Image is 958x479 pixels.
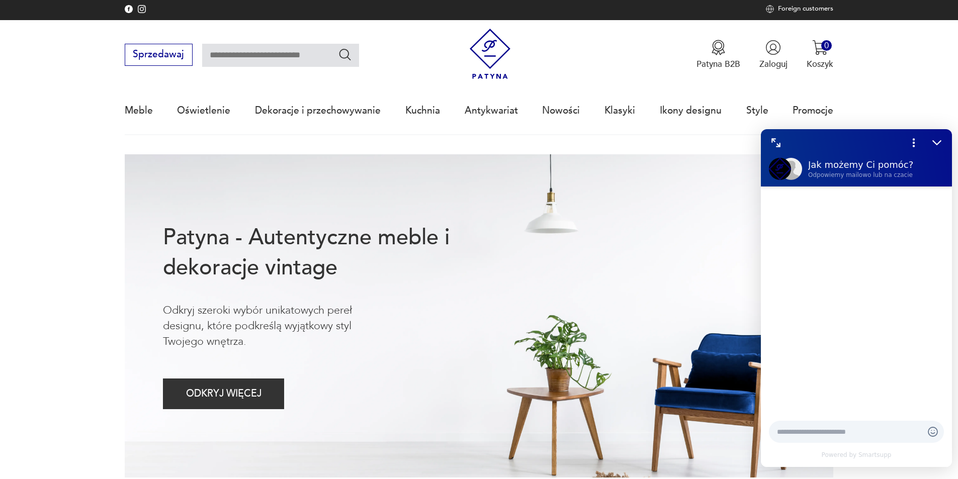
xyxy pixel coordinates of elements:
a: Meble [125,87,153,134]
img: Ikona świata [766,5,774,13]
img: Facebook [125,5,133,13]
a: Antykwariat [465,87,518,134]
img: Ikona koszyka [812,40,828,55]
p: Patyna B2B [696,58,740,70]
img: Ikonka użytkownika [765,40,781,55]
a: ODKRYJ WIĘCEJ [163,391,284,399]
a: Kuchnia [405,87,440,134]
div: 0 [821,40,832,51]
h1: Patyna - Autentyczne meble i dekoracje vintage [163,223,489,283]
button: ODKRYJ WIĘCEJ [163,378,284,409]
img: Ikona medalu [711,40,726,55]
a: Klasyki [604,87,635,134]
button: Zaloguj [759,40,788,70]
a: Promocje [793,87,833,134]
a: Ikona medaluPatyna B2B [696,40,740,70]
a: Sprzedawaj [125,51,193,59]
a: Dekoracje i przechowywanie [255,87,381,134]
button: 0Koszyk [807,40,833,70]
a: Ikony designu [660,87,722,134]
p: Koszyk [807,58,833,70]
p: Odkryj szeroki wybór unikatowych pereł designu, które podkreślą wyjątkowy styl Twojego wnętrza. [163,303,392,350]
button: Sprzedawaj [125,44,193,66]
button: Szukaj [338,47,353,62]
p: Zaloguj [759,58,788,70]
p: Foreign customers [778,5,833,13]
iframe: Smartsupp widget messenger [761,129,952,467]
a: Oświetlenie [177,87,230,134]
a: Foreign customers [766,5,833,13]
img: Facebook [138,5,146,13]
a: Nowości [542,87,580,134]
a: Style [746,87,768,134]
img: Patyna - sklep z meblami i dekoracjami vintage [465,29,515,79]
button: Patyna B2B [696,40,740,70]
